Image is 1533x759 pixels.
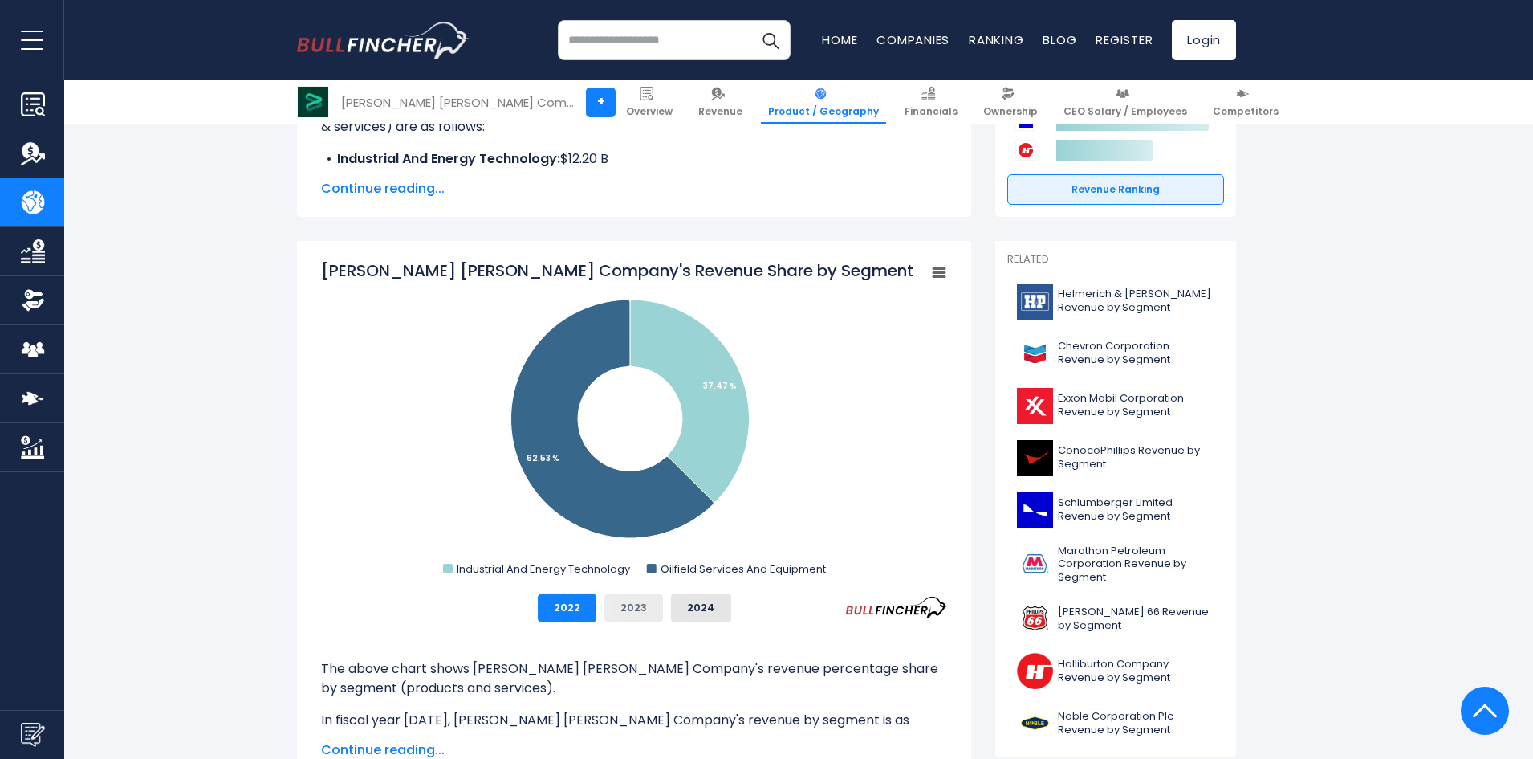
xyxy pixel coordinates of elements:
span: Revenue [698,105,742,118]
a: Home [822,31,857,48]
a: Financials [897,80,965,124]
a: Helmerich & [PERSON_NAME] Revenue by Segment [1007,280,1224,324]
a: Go to homepage [297,22,470,59]
tspan: 62.53 % [527,452,559,464]
button: 2024 [671,594,731,622]
a: Companies [876,31,949,48]
a: Register [1096,31,1153,48]
tspan: [PERSON_NAME] [PERSON_NAME] Company's Revenue Share by Segment [321,259,913,282]
a: Schlumberger Limited Revenue by Segment [1007,488,1224,533]
span: ConocoPhillips Revenue by Segment [1058,444,1214,471]
p: Related [1007,253,1224,267]
img: HAL logo [1017,653,1053,689]
span: Chevron Corporation Revenue by Segment [1058,340,1214,367]
img: MPC logo [1017,546,1053,582]
span: Competitors [1213,105,1279,118]
span: CEO Salary / Employees [1063,105,1187,118]
button: 2022 [538,594,596,622]
a: Chevron Corporation Revenue by Segment [1007,332,1224,376]
tspan: 37.47 % [703,380,737,392]
a: CEO Salary / Employees [1056,80,1194,124]
span: [PERSON_NAME] 66 Revenue by Segment [1058,606,1214,633]
b: Industrial And Energy Technology: [337,149,560,168]
p: In fiscal year [DATE], [PERSON_NAME] [PERSON_NAME] Company's revenue by segment is as follows: [321,711,947,749]
img: XOM logo [1017,388,1053,424]
span: Exxon Mobil Corporation Revenue by Segment [1058,392,1214,419]
a: Ownership [976,80,1045,124]
span: Halliburton Company Revenue by Segment [1058,658,1214,685]
img: Halliburton Company competitors logo [1015,140,1036,161]
a: Halliburton Company Revenue by Segment [1007,649,1224,693]
a: [PERSON_NAME] 66 Revenue by Segment [1007,597,1224,641]
div: [PERSON_NAME] [PERSON_NAME] Company [341,93,574,112]
svg: Baker Hughes Company's Revenue Share by Segment [321,259,947,581]
span: Ownership [983,105,1038,118]
a: Competitors [1206,80,1286,124]
a: Login [1172,20,1236,60]
img: CVX logo [1017,336,1053,372]
button: Search [750,20,791,60]
a: Ranking [969,31,1023,48]
a: ConocoPhillips Revenue by Segment [1007,436,1224,480]
text: Oilfield Services And Equipment [661,561,826,577]
img: bullfincher logo [297,22,470,59]
a: Exxon Mobil Corporation Revenue by Segment [1007,384,1224,428]
img: Ownership [21,288,45,312]
span: Overview [626,105,673,118]
img: PSX logo [1017,601,1053,637]
img: HP logo [1017,284,1053,320]
span: Continue reading... [321,179,947,198]
img: COP logo [1017,440,1053,476]
li: $12.20 B [321,149,947,169]
a: Revenue [691,80,750,124]
a: Marathon Petroleum Corporation Revenue by Segment [1007,541,1224,590]
a: Blog [1043,31,1076,48]
p: The above chart shows [PERSON_NAME] [PERSON_NAME] Company's revenue percentage share by segment (... [321,659,947,698]
span: Financials [905,105,958,118]
span: Noble Corporation Plc Revenue by Segment [1058,710,1214,737]
a: Revenue Ranking [1007,174,1224,205]
a: Noble Corporation Plc Revenue by Segment [1007,701,1224,745]
a: + [586,88,616,117]
img: BKR logo [298,87,328,117]
a: Product / Geography [761,80,886,124]
span: Schlumberger Limited Revenue by Segment [1058,496,1214,524]
span: Helmerich & [PERSON_NAME] Revenue by Segment [1058,288,1214,315]
button: 2023 [604,594,663,622]
text: Industrial And Energy Technology [457,561,631,577]
img: SLB logo [1017,492,1053,528]
span: Marathon Petroleum Corporation Revenue by Segment [1058,545,1214,586]
span: Product / Geography [768,105,879,118]
a: Overview [619,80,680,124]
img: NE logo [1017,705,1053,741]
